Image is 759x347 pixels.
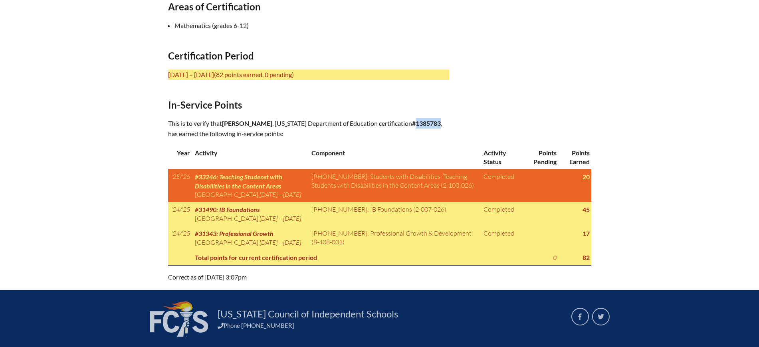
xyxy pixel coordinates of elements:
[480,202,522,226] td: Completed
[168,145,192,169] th: Year
[480,226,522,250] td: Completed
[195,238,258,246] span: [GEOGRAPHIC_DATA]
[583,206,590,213] strong: 45
[168,272,449,282] p: Correct as of [DATE] 3:07pm
[558,250,591,265] th: 82
[195,173,282,189] span: #33246: Teaching Studenst with Disabilities in the Content Areas
[218,322,562,329] div: Phone [PHONE_NUMBER]
[308,169,480,202] td: [PHONE_NUMBER]: Students with Disabilities: Teaching Students with Disabilities in the Content Ar...
[192,250,522,265] th: Total points for current certification period
[192,202,308,226] td: ,
[195,214,258,222] span: [GEOGRAPHIC_DATA]
[308,145,480,169] th: Component
[260,214,301,222] span: [DATE] – [DATE]
[522,145,558,169] th: Points Pending
[558,145,591,169] th: Points Earned
[260,238,301,246] span: [DATE] – [DATE]
[192,169,308,202] td: ,
[174,20,456,31] li: Mathematics (grades 6-12)
[168,226,192,250] td: '24/'25
[480,169,522,202] td: Completed
[168,1,449,12] h2: Areas of Certification
[260,190,301,198] span: [DATE] – [DATE]
[168,99,449,111] h2: In-Service Points
[192,226,308,250] td: ,
[150,301,208,337] img: FCIS_logo_white
[195,190,258,198] span: [GEOGRAPHIC_DATA]
[168,118,449,139] p: This is to verify that , [US_STATE] Department of Education certification , has earned the follow...
[583,173,590,180] strong: 20
[583,230,590,237] strong: 17
[214,71,294,78] span: (82 points earned, 0 pending)
[522,250,558,265] th: 0
[195,230,273,237] span: #31343: Professional Growth
[480,145,522,169] th: Activity Status
[195,206,260,213] span: #31490: IB Foundations
[168,50,449,61] h2: Certification Period
[168,202,192,226] td: '24/'25
[192,145,308,169] th: Activity
[168,69,449,80] p: [DATE] – [DATE]
[214,307,401,320] a: [US_STATE] Council of Independent Schools
[412,119,441,127] b: #1385783
[308,202,480,226] td: [PHONE_NUMBER]: IB Foundations (2-007-026)
[168,169,192,202] td: '25/'26
[222,119,272,127] span: [PERSON_NAME]
[308,226,480,250] td: [PHONE_NUMBER]: Professional Growth & Development (8-408-001)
